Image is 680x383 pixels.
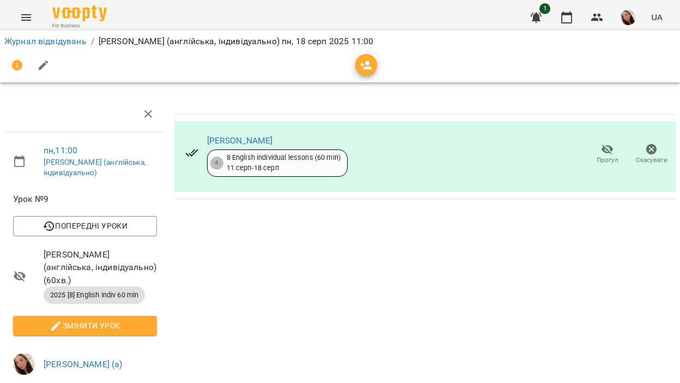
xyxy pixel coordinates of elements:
span: Скасувати [636,155,667,165]
img: 8e00ca0478d43912be51e9823101c125.jpg [13,353,35,375]
li: / [91,35,94,48]
span: Урок №9 [13,193,157,206]
div: 8 English individual lessons (60 min) 11 серп - 18 серп [227,153,341,173]
span: Попередні уроки [22,219,148,232]
div: 4 [210,157,223,170]
img: Voopty Logo [52,5,107,21]
img: 8e00ca0478d43912be51e9823101c125.jpg [621,10,636,25]
button: Скасувати [629,139,673,170]
p: [PERSON_NAME] (англійська, індивідуально) пн, 18 серп 2025 11:00 [99,35,373,48]
a: [PERSON_NAME] (англійська, індивідуально) [44,158,146,177]
span: Змінити урок [22,319,148,332]
button: UA [647,7,667,27]
a: [PERSON_NAME] [207,135,273,146]
button: Попередні уроки [13,216,157,236]
span: Прогул [597,155,618,165]
span: UA [651,11,663,23]
span: 1 [539,3,550,14]
span: [PERSON_NAME] (англійська, індивідуально) ( 60 хв. ) [44,248,157,287]
span: 2025 [8] English Indiv 60 min [44,290,145,300]
button: Прогул [585,139,629,170]
button: Menu [13,4,39,31]
button: Змінити урок [13,316,157,336]
a: Журнал відвідувань [4,36,87,46]
nav: breadcrumb [4,35,676,48]
span: For Business [52,22,107,29]
a: пн , 11:00 [44,145,77,155]
a: [PERSON_NAME] (а) [44,359,123,369]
